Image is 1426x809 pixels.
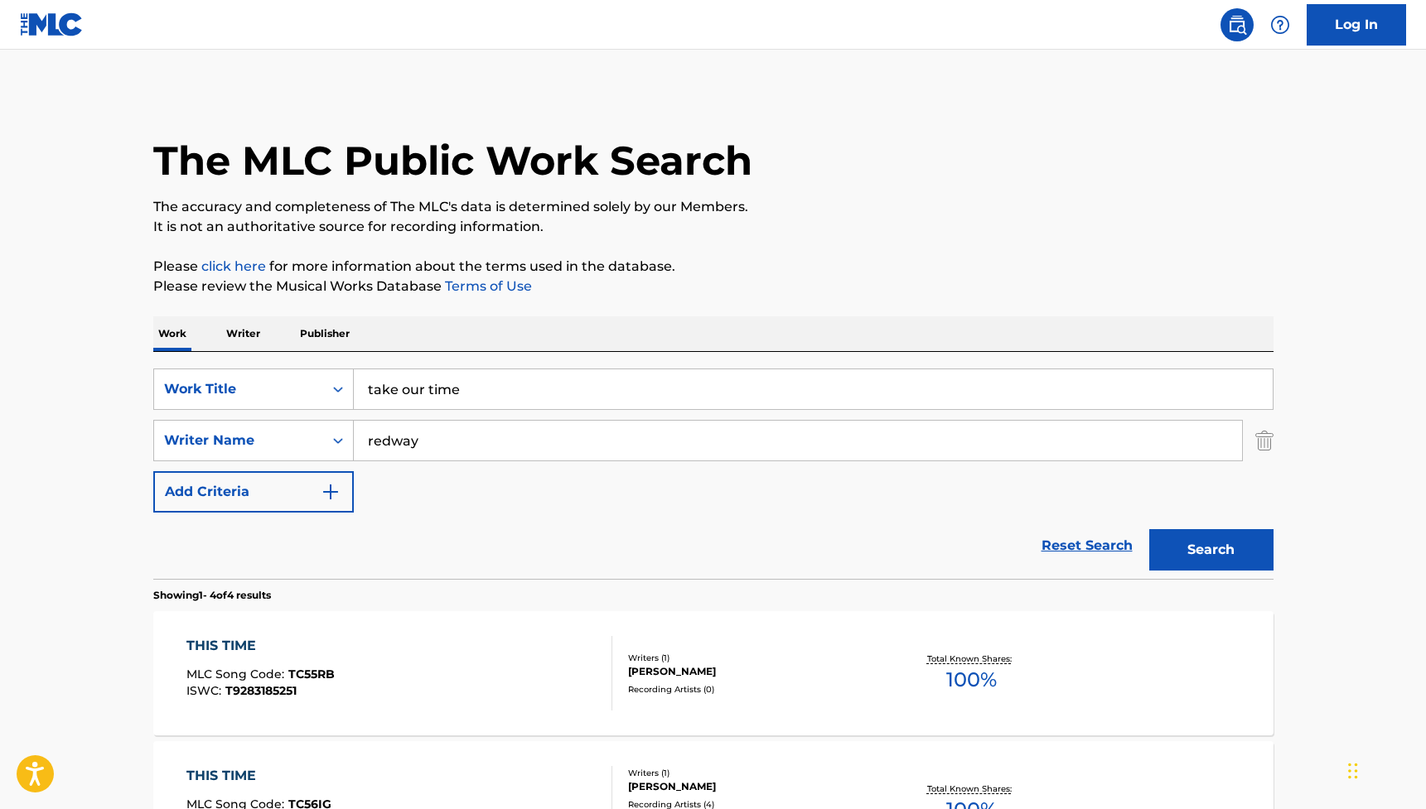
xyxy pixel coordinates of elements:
button: Search [1149,529,1274,571]
p: Total Known Shares: [927,783,1016,795]
span: T9283185251 [225,683,297,698]
form: Search Form [153,368,1274,579]
p: Work [153,316,191,351]
div: Drag [1348,746,1358,796]
a: Log In [1307,4,1406,46]
img: Delete Criterion [1255,420,1274,461]
img: 9d2ae6d4665cec9f34b9.svg [321,482,341,502]
span: TC55RB [288,667,335,681]
p: The accuracy and completeness of The MLC's data is determined solely by our Members. [153,197,1274,217]
span: MLC Song Code : [186,667,288,681]
a: click here [201,258,266,274]
div: [PERSON_NAME] [628,779,878,794]
div: Writers ( 1 ) [628,652,878,664]
div: THIS TIME [186,766,331,786]
a: THIS TIMEMLC Song Code:TC55RBISWC:T9283185251Writers (1)[PERSON_NAME]Recording Artists (0)Total K... [153,611,1274,735]
div: Recording Artists ( 0 ) [628,683,878,696]
div: Help [1264,8,1297,41]
img: search [1227,15,1247,35]
img: MLC Logo [20,12,84,36]
iframe: Chat Widget [1343,730,1426,809]
a: Reset Search [1033,527,1141,564]
p: Showing 1 - 4 of 4 results [153,588,271,603]
span: ISWC : [186,683,225,698]
p: Total Known Shares: [927,652,1016,665]
a: Terms of Use [442,278,532,294]
p: Please for more information about the terms used in the database. [153,257,1274,277]
div: Writer Name [164,431,313,450]
button: Add Criteria [153,471,354,513]
p: Publisher [295,316,355,351]
p: It is not an authoritative source for recording information. [153,217,1274,237]
div: Writers ( 1 ) [628,767,878,779]
h1: The MLC Public Work Search [153,136,752,185]
div: Work Title [164,379,313,399]
div: THIS TIME [186,636,335,656]
a: Public Search [1221,8,1254,41]
span: 100 % [946,665,997,695]
div: [PERSON_NAME] [628,664,878,679]
img: help [1270,15,1290,35]
p: Please review the Musical Works Database [153,277,1274,296]
p: Writer [221,316,265,351]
